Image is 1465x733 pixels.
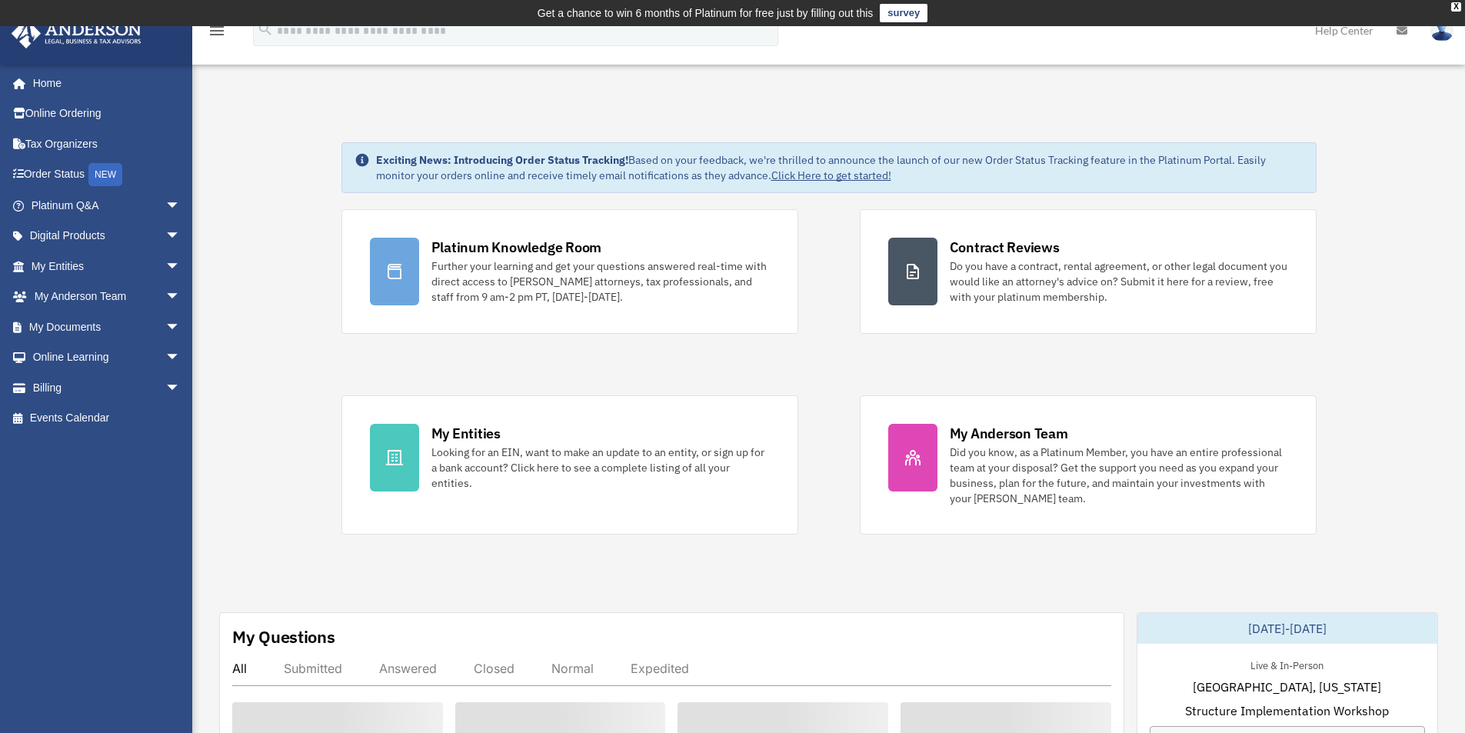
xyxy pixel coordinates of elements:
a: Tax Organizers [11,128,204,159]
div: My Questions [232,625,335,648]
a: Billingarrow_drop_down [11,372,204,403]
div: Further your learning and get your questions answered real-time with direct access to [PERSON_NAM... [431,258,770,305]
div: Answered [379,661,437,676]
div: Closed [474,661,514,676]
a: Platinum Q&Aarrow_drop_down [11,190,204,221]
a: Contract Reviews Do you have a contract, rental agreement, or other legal document you would like... [860,209,1317,334]
i: search [257,21,274,38]
a: Online Learningarrow_drop_down [11,342,204,373]
img: User Pic [1430,19,1453,42]
span: arrow_drop_down [165,342,196,374]
div: My Anderson Team [950,424,1068,443]
a: Platinum Knowledge Room Further your learning and get your questions answered real-time with dire... [341,209,798,334]
div: Based on your feedback, we're thrilled to announce the launch of our new Order Status Tracking fe... [376,152,1304,183]
strong: Exciting News: Introducing Order Status Tracking! [376,153,628,167]
span: arrow_drop_down [165,190,196,222]
div: Normal [551,661,594,676]
a: My Entitiesarrow_drop_down [11,251,204,282]
div: All [232,661,247,676]
div: close [1451,2,1461,12]
span: arrow_drop_down [165,221,196,252]
a: My Entities Looking for an EIN, want to make an update to an entity, or sign up for a bank accoun... [341,395,798,535]
span: [GEOGRAPHIC_DATA], [US_STATE] [1193,678,1381,696]
div: Live & In-Person [1238,656,1336,672]
span: arrow_drop_down [165,312,196,343]
a: menu [208,27,226,40]
a: Online Ordering [11,98,204,129]
div: Submitted [284,661,342,676]
div: Contract Reviews [950,238,1060,257]
a: My Anderson Teamarrow_drop_down [11,282,204,312]
a: Events Calendar [11,403,204,434]
div: Did you know, as a Platinum Member, you have an entire professional team at your disposal? Get th... [950,445,1288,506]
div: [DATE]-[DATE] [1137,613,1437,644]
span: Structure Implementation Workshop [1185,701,1389,720]
div: NEW [88,163,122,186]
div: Do you have a contract, rental agreement, or other legal document you would like an attorney's ad... [950,258,1288,305]
div: My Entities [431,424,501,443]
a: Digital Productsarrow_drop_down [11,221,204,252]
div: Platinum Knowledge Room [431,238,602,257]
div: Expedited [631,661,689,676]
span: arrow_drop_down [165,282,196,313]
i: menu [208,22,226,40]
a: My Documentsarrow_drop_down [11,312,204,342]
span: arrow_drop_down [165,372,196,404]
a: Click Here to get started! [771,168,891,182]
a: My Anderson Team Did you know, as a Platinum Member, you have an entire professional team at your... [860,395,1317,535]
div: Looking for an EIN, want to make an update to an entity, or sign up for a bank account? Click her... [431,445,770,491]
a: Home [11,68,196,98]
img: Anderson Advisors Platinum Portal [7,18,146,48]
span: arrow_drop_down [165,251,196,282]
a: Order StatusNEW [11,159,204,191]
div: Get a chance to win 6 months of Platinum for free just by filling out this [538,4,874,22]
a: survey [880,4,927,22]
